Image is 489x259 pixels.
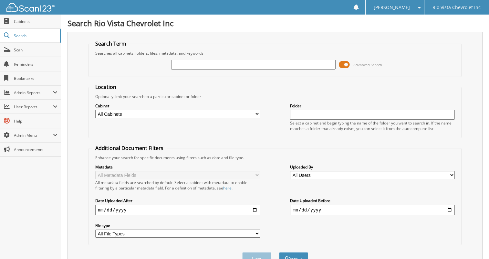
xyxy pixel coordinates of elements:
[95,198,260,203] label: Date Uploaded After
[95,223,260,228] label: File type
[14,90,53,95] span: Admin Reports
[14,76,57,81] span: Bookmarks
[353,62,382,67] span: Advanced Search
[95,205,260,215] input: start
[14,33,57,38] span: Search
[95,180,260,191] div: All metadata fields are searched by default. Select a cabinet with metadata to enable filtering b...
[92,40,130,47] legend: Search Term
[14,47,57,53] span: Scan
[14,147,57,152] span: Announcements
[92,94,458,99] div: Optionally limit your search to a particular cabinet or folder
[92,50,458,56] div: Searches all cabinets, folders, files, metadata, and keywords
[14,61,57,67] span: Reminders
[290,164,455,170] label: Uploaded By
[432,5,481,9] span: Rio Vista Chevrolet Inc
[14,19,57,24] span: Cabinets
[290,198,455,203] label: Date Uploaded Before
[92,83,120,91] legend: Location
[14,104,53,110] span: User Reports
[92,145,167,152] legend: Additional Document Filters
[95,164,260,170] label: Metadata
[290,103,455,109] label: Folder
[6,3,55,12] img: scan123-logo-white.svg
[14,118,57,124] span: Help
[290,120,455,131] div: Select a cabinet and begin typing the name of the folder you want to search in. If the name match...
[14,133,53,138] span: Admin Menu
[223,185,232,191] a: here
[92,155,458,160] div: Enhance your search for specific documents using filters such as date and file type.
[95,103,260,109] label: Cabinet
[290,205,455,215] input: end
[374,5,410,9] span: [PERSON_NAME]
[68,18,483,28] h1: Search Rio Vista Chevrolet Inc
